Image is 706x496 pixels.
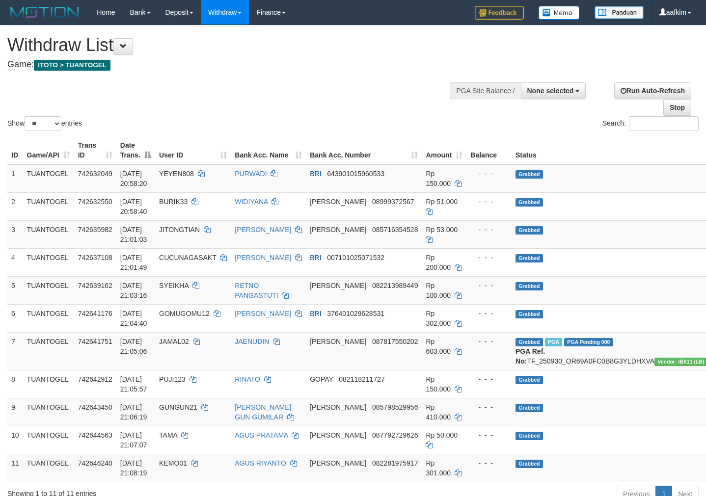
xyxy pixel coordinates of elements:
[470,225,508,235] div: - - -
[629,116,699,131] input: Search:
[235,198,268,206] a: WIDIYANA
[426,375,451,393] span: Rp 150.000
[78,198,112,206] span: 742632550
[78,254,112,261] span: 742637108
[78,282,112,289] span: 742639162
[372,338,418,345] span: Copy 087817550202 to clipboard
[78,403,112,411] span: 742643450
[602,116,699,131] label: Search:
[372,198,414,206] span: Copy 08999372567 to clipboard
[426,170,451,187] span: Rp 150.000
[78,375,112,383] span: 742642912
[310,403,366,411] span: [PERSON_NAME]
[231,136,306,164] th: Bank Acc. Name: activate to sort column ascending
[23,248,74,276] td: TUANTOGEL
[310,170,321,178] span: BRI
[595,6,644,19] img: panduan.png
[155,136,231,164] th: User ID: activate to sort column ascending
[470,197,508,207] div: - - -
[235,254,291,261] a: [PERSON_NAME]
[23,276,74,304] td: TUANTOGEL
[7,192,23,220] td: 2
[372,403,418,411] span: Copy 085798529956 to clipboard
[564,338,613,346] span: PGA Pending
[23,220,74,248] td: TUANTOGEL
[310,459,366,467] span: [PERSON_NAME]
[327,310,384,317] span: Copy 376401029628531 to clipboard
[235,375,260,383] a: RINATO
[120,254,147,271] span: [DATE] 21:01:49
[310,431,366,439] span: [PERSON_NAME]
[7,220,23,248] td: 3
[120,310,147,327] span: [DATE] 21:04:40
[516,226,543,235] span: Grabbed
[470,458,508,468] div: - - -
[78,459,112,467] span: 742646240
[235,226,291,234] a: [PERSON_NAME]
[521,82,586,99] button: None selected
[159,226,200,234] span: JITONGTIAN
[235,431,288,439] a: AGUS PRATAMA
[470,253,508,262] div: - - -
[34,60,110,71] span: ITOTO > TUANTOGEL
[426,226,458,234] span: Rp 53.000
[470,281,508,290] div: - - -
[78,170,112,178] span: 742632049
[7,398,23,426] td: 9
[545,338,562,346] span: Marked by aafchonlypin
[120,338,147,355] span: [DATE] 21:05:06
[339,375,384,383] span: Copy 082118211727 to clipboard
[25,116,61,131] select: Showentries
[235,403,291,421] a: [PERSON_NAME] GUN GUMILAR
[235,310,291,317] a: [PERSON_NAME]
[470,402,508,412] div: - - -
[327,254,384,261] span: Copy 007101025071532 to clipboard
[372,459,418,467] span: Copy 082281975917 to clipboard
[235,170,267,178] a: PURWADI
[159,282,189,289] span: SYEIKHA
[7,332,23,370] td: 7
[422,136,466,164] th: Amount: activate to sort column ascending
[78,338,112,345] span: 742641751
[663,99,691,116] a: Stop
[159,338,189,345] span: JAMAL02
[120,403,147,421] span: [DATE] 21:06:19
[310,198,366,206] span: [PERSON_NAME]
[23,192,74,220] td: TUANTOGEL
[426,198,458,206] span: Rp 51.000
[516,338,543,346] span: Grabbed
[470,309,508,318] div: - - -
[426,403,451,421] span: Rp 410.000
[23,426,74,454] td: TUANTOGEL
[310,338,366,345] span: [PERSON_NAME]
[7,454,23,482] td: 11
[516,347,545,365] b: PGA Ref. No:
[23,454,74,482] td: TUANTOGEL
[7,60,461,70] h4: Game:
[159,310,210,317] span: GOMUGOMU12
[327,170,384,178] span: Copy 643901015960533 to clipboard
[516,282,543,290] span: Grabbed
[235,459,286,467] a: AGUS RIYANTO
[7,370,23,398] td: 8
[516,170,543,179] span: Grabbed
[159,198,188,206] span: BURIK33
[310,282,366,289] span: [PERSON_NAME]
[539,6,580,20] img: Button%20Memo.svg
[235,338,269,345] a: JAENUDIN
[310,254,321,261] span: BRI
[614,82,691,99] a: Run Auto-Refresh
[426,338,451,355] span: Rp 603.000
[23,304,74,332] td: TUANTOGEL
[7,276,23,304] td: 5
[159,431,177,439] span: TAMA
[470,430,508,440] div: - - -
[426,459,451,477] span: Rp 301.000
[78,226,112,234] span: 742635982
[516,376,543,384] span: Grabbed
[470,169,508,179] div: - - -
[426,431,458,439] span: Rp 50.000
[7,35,461,55] h1: Withdraw List
[23,136,74,164] th: Game/API: activate to sort column ascending
[235,282,278,299] a: RETNO PANGASTUTI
